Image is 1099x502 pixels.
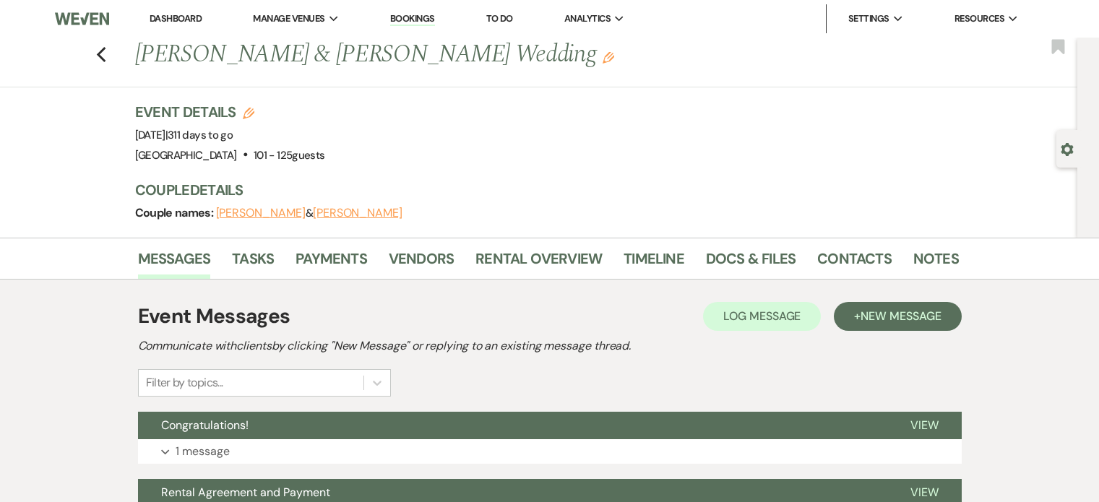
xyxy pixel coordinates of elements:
span: Couple names: [135,205,216,220]
h1: Event Messages [138,301,290,332]
a: Payments [296,247,367,279]
span: 101 - 125 guests [254,148,324,163]
span: Analytics [564,12,611,26]
span: | [165,128,233,142]
span: Manage Venues [253,12,324,26]
h3: Couple Details [135,180,944,200]
span: [GEOGRAPHIC_DATA] [135,148,237,163]
a: Messages [138,247,211,279]
p: 1 message [176,442,230,461]
a: Dashboard [150,12,202,25]
button: Open lead details [1061,142,1074,155]
h3: Event Details [135,102,325,122]
button: 1 message [138,439,962,464]
button: Edit [603,51,614,64]
a: Bookings [390,12,435,26]
span: View [910,485,939,500]
span: 311 days to go [168,128,233,142]
span: & [216,206,402,220]
a: Timeline [624,247,684,279]
span: View [910,417,939,433]
button: Log Message [703,302,821,331]
span: Resources [954,12,1004,26]
button: [PERSON_NAME] [216,207,306,219]
a: Docs & Files [706,247,796,279]
h1: [PERSON_NAME] & [PERSON_NAME] Wedding [135,38,783,72]
a: Contacts [817,247,892,279]
button: View [887,412,962,439]
img: Weven Logo [55,4,109,34]
a: Vendors [389,247,454,279]
a: Rental Overview [475,247,602,279]
button: [PERSON_NAME] [313,207,402,219]
button: +New Message [834,302,961,331]
span: [DATE] [135,128,233,142]
span: Log Message [723,308,801,324]
button: Congratulations! [138,412,887,439]
h2: Communicate with clients by clicking "New Message" or replying to an existing message thread. [138,337,962,355]
span: Rental Agreement and Payment [161,485,330,500]
span: Settings [848,12,889,26]
a: Tasks [232,247,274,279]
span: New Message [861,308,941,324]
span: Congratulations! [161,417,249,433]
div: Filter by topics... [146,374,223,391]
a: To Do [486,12,513,25]
a: Notes [913,247,959,279]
